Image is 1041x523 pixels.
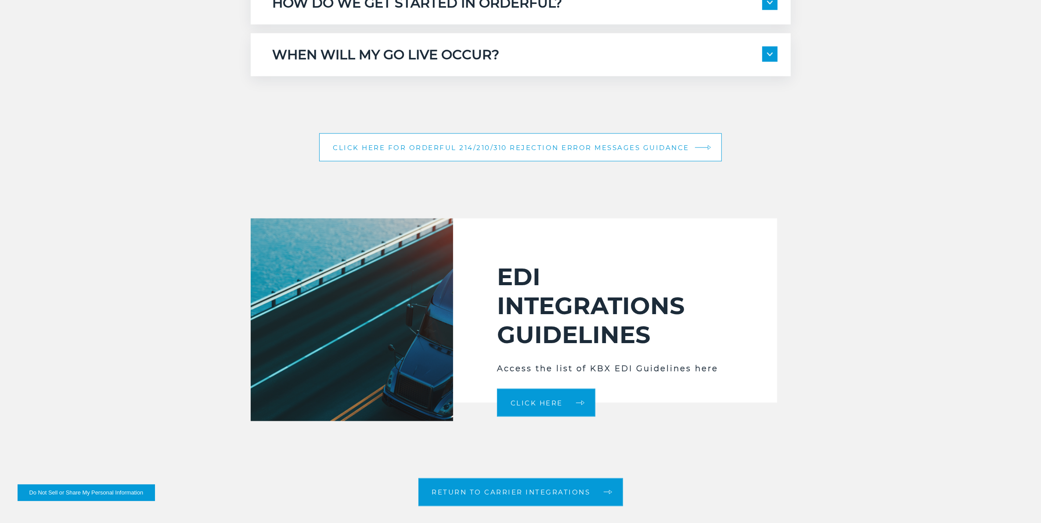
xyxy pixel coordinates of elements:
button: Do Not Sell or Share My Personal Information [18,484,155,501]
img: arrow [707,145,711,150]
span: Return to Carrier Integrations [432,489,591,495]
a: Click here for Orderful 214/210/310 Rejection Error Messages Guidance arrow arrow [319,133,722,161]
h2: EDI INTEGRATIONS GUIDELINES [497,262,733,349]
span: Click Here [511,400,563,406]
img: arrow [767,53,773,56]
a: Click Here arrow arrow [497,389,595,417]
a: Return to Carrier Integrations arrow arrow [418,478,623,506]
h5: WHEN WILL MY GO LIVE OCCUR? [273,47,500,63]
img: arrow [767,1,773,4]
h3: Access the list of KBX EDI Guidelines here [497,362,733,375]
img: Drayage Truck [251,219,453,421]
span: Click here for Orderful 214/210/310 Rejection Error Messages Guidance [333,144,689,151]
